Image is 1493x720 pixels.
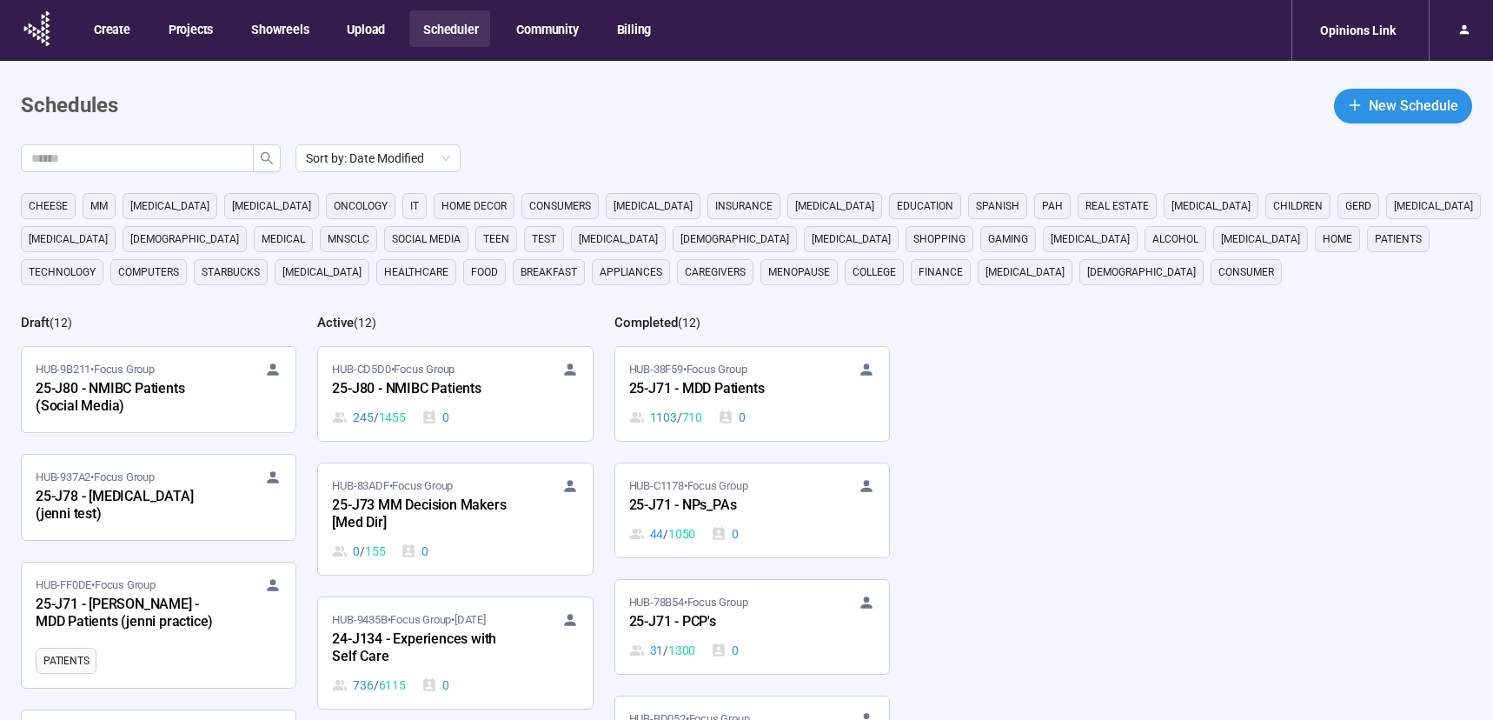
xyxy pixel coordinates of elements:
span: [MEDICAL_DATA] [1051,230,1130,248]
a: HUB-83ADF•Focus Group25-J73 MM Decision Makers [Med Dir]0 / 1550 [318,463,592,575]
div: 25-J80 - NMIBC Patients (Social Media) [36,378,227,418]
span: HUB-CD5D0 • Focus Group [332,361,455,378]
span: PAH [1042,197,1063,215]
div: 0 [718,408,746,427]
button: Community [502,10,590,47]
div: 0 [421,676,449,695]
span: 155 [365,542,385,561]
span: oncology [334,197,388,215]
h2: Draft [21,315,50,330]
span: alcohol [1152,230,1198,248]
a: HUB-C1178•Focus Group25-J71 - NPs_PAs44 / 10500 [615,463,889,557]
span: HUB-C1178 • Focus Group [629,477,748,495]
span: 6115 [379,676,406,695]
span: healthcare [384,263,448,281]
span: Insurance [715,197,773,215]
span: HUB-9B211 • Focus Group [36,361,155,378]
span: ( 12 ) [50,316,72,330]
span: HUB-78B54 • Focus Group [629,594,748,611]
a: HUB-9B211•Focus Group25-J80 - NMIBC Patients (Social Media) [22,347,295,432]
div: 25-J71 - [PERSON_NAME] - MDD Patients (jenni practice) [36,594,227,634]
span: HUB-83ADF • Focus Group [332,477,453,495]
button: Upload [333,10,397,47]
span: Test [532,230,556,248]
span: Food [471,263,498,281]
span: Sort by: Date Modified [306,145,450,171]
span: [MEDICAL_DATA] [29,230,108,248]
span: [MEDICAL_DATA] [985,263,1065,281]
span: 1455 [379,408,406,427]
span: HUB-937A2 • Focus Group [36,469,155,486]
span: [MEDICAL_DATA] [130,197,209,215]
span: computers [118,263,179,281]
div: Opinions Link [1310,14,1406,47]
span: plus [1348,98,1362,112]
div: 25-J71 - PCP's [629,611,820,634]
span: Patients [43,652,89,670]
span: [MEDICAL_DATA] [795,197,874,215]
span: real estate [1085,197,1149,215]
span: [DEMOGRAPHIC_DATA] [680,230,789,248]
span: HUB-38F59 • Focus Group [629,361,747,378]
div: 0 [332,542,385,561]
h2: Active [317,315,354,330]
span: HUB-9435B • Focus Group • [332,611,485,629]
span: / [663,524,668,543]
span: [MEDICAL_DATA] [282,263,362,281]
div: 245 [332,408,405,427]
span: [DEMOGRAPHIC_DATA] [130,230,239,248]
div: 25-J71 - NPs_PAs [629,495,820,517]
span: 710 [682,408,702,427]
span: gaming [988,230,1028,248]
span: menopause [768,263,830,281]
span: GERD [1345,197,1371,215]
span: / [677,408,682,427]
button: search [253,144,281,172]
div: 0 [711,641,739,660]
span: [MEDICAL_DATA] [579,230,658,248]
div: 25-J80 - NMIBC Patients [332,378,523,401]
span: ( 12 ) [354,316,376,330]
span: finance [919,263,963,281]
span: HUB-FF0DE • Focus Group [36,577,156,594]
div: 1103 [629,408,702,427]
span: Spanish [976,197,1019,215]
div: 25-J71 - MDD Patients [629,378,820,401]
a: HUB-FF0DE•Focus Group25-J71 - [PERSON_NAME] - MDD Patients (jenni practice)Patients [22,563,295,688]
span: it [410,197,419,215]
span: home decor [441,197,507,215]
span: ( 12 ) [678,316,700,330]
span: search [260,151,274,165]
button: Projects [155,10,225,47]
span: medical [262,230,305,248]
h2: Completed [614,315,678,330]
span: consumer [1218,263,1274,281]
span: Teen [483,230,509,248]
span: starbucks [202,263,260,281]
span: consumers [529,197,591,215]
a: HUB-9435B•Focus Group•[DATE]24-J134 - Experiences with Self Care736 / 61150 [318,597,592,709]
a: HUB-78B54•Focus Group25-J71 - PCP's31 / 13000 [615,580,889,674]
span: / [360,542,365,561]
span: [MEDICAL_DATA] [232,197,311,215]
span: cheese [29,197,68,215]
div: 736 [332,676,405,695]
span: / [374,676,379,695]
time: [DATE] [455,613,486,626]
span: [DEMOGRAPHIC_DATA] [1087,263,1196,281]
span: college [853,263,896,281]
span: caregivers [685,263,746,281]
div: 24-J134 - Experiences with Self Care [332,629,523,669]
div: 25-J78 - [MEDICAL_DATA] (jenni test) [36,486,227,526]
div: 0 [401,542,428,561]
span: education [897,197,953,215]
span: appliances [600,263,662,281]
span: [MEDICAL_DATA] [1394,197,1473,215]
div: 0 [711,524,739,543]
span: mnsclc [328,230,369,248]
button: plusNew Schedule [1334,89,1472,123]
button: Showreels [237,10,321,47]
div: 31 [629,641,696,660]
button: Scheduler [409,10,490,47]
a: HUB-38F59•Focus Group25-J71 - MDD Patients1103 / 7100 [615,347,889,441]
